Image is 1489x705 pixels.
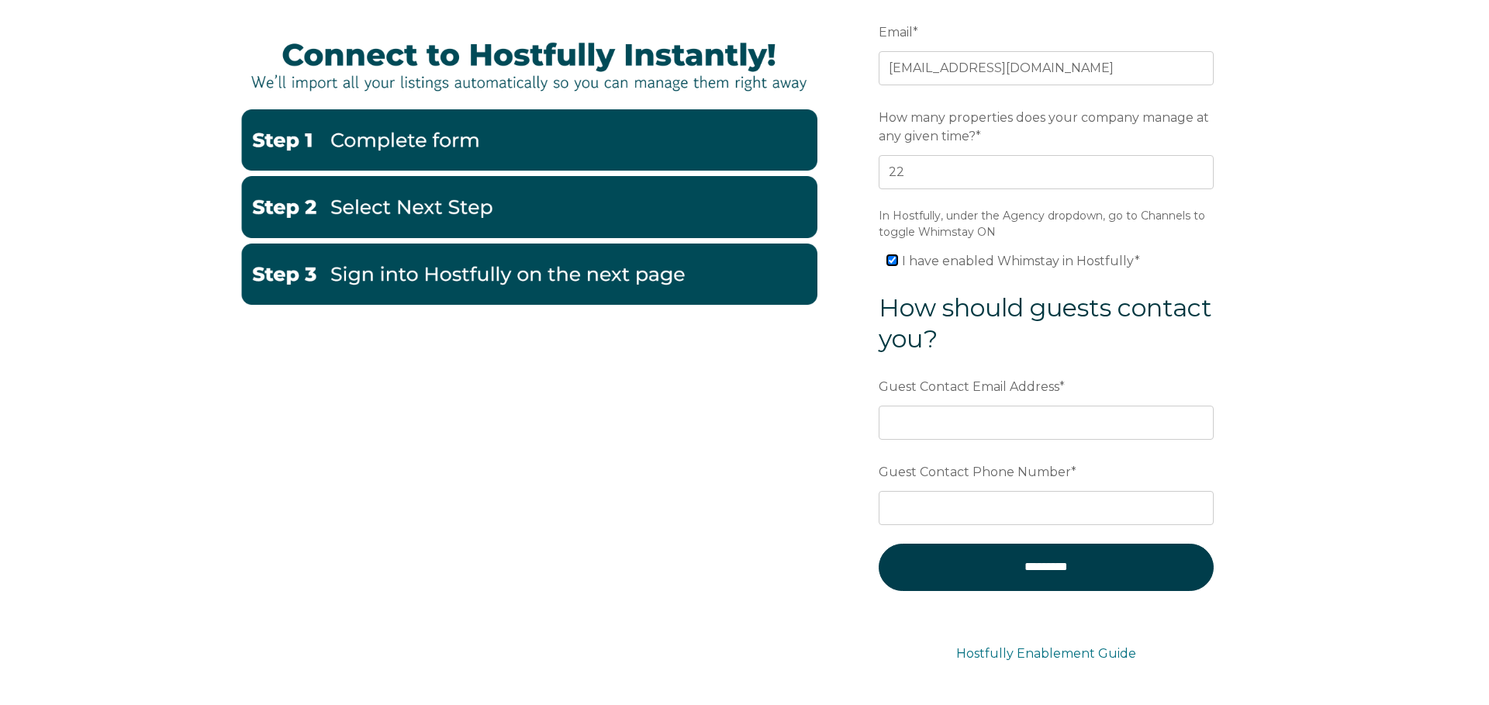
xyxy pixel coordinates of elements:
[879,20,913,44] span: Email
[240,176,817,238] img: Hostfully 2-1
[240,26,817,104] img: Hostfully Banner
[902,254,1140,268] span: I have enabled Whimstay in Hostfully
[956,646,1136,661] a: Hostfully Enablement Guide
[887,255,897,265] input: I have enabled Whimstay in Hostfully*
[879,460,1071,484] span: Guest Contact Phone Number
[879,208,1214,240] legend: In Hostfully, under the Agency dropdown, go to Channels to toggle Whimstay ON
[240,109,817,171] img: Hostfully 1-1
[879,292,1212,354] span: How should guests contact you?
[879,375,1059,399] span: Guest Contact Email Address
[879,105,1209,148] span: How many properties does your company manage at any given time?
[240,244,817,306] img: Hostfully 3-2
